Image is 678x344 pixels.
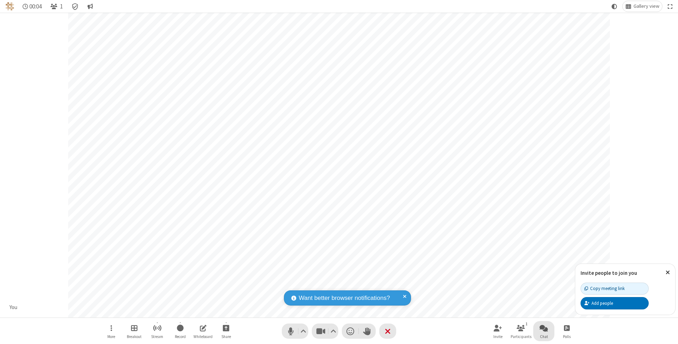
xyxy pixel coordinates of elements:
button: Invite participants (⌘+Shift+I) [487,321,509,341]
button: Copy meeting link [581,283,649,295]
button: Open menu [101,321,122,341]
button: Open participant list [510,321,531,341]
span: 00:04 [29,3,42,10]
button: Mute (⌘+Shift+A) [282,324,308,339]
span: 1 [60,3,63,10]
button: Start sharing [215,321,237,341]
span: Breakout [127,334,142,339]
span: Stream [151,334,163,339]
button: Send a reaction [342,324,359,339]
img: QA Selenium DO NOT DELETE OR CHANGE [6,2,14,11]
span: Want better browser notifications? [299,294,390,303]
button: Video setting [329,324,338,339]
button: Fullscreen [665,1,676,12]
button: Conversation [84,1,96,12]
button: Open chat [533,321,554,341]
button: Start streaming [147,321,168,341]
button: Audio settings [299,324,308,339]
button: Raise hand [359,324,376,339]
span: More [107,334,115,339]
button: Close popover [660,264,675,281]
div: Copy meeting link [584,285,625,292]
span: Gallery view [634,4,659,9]
button: Change layout [623,1,662,12]
button: Manage Breakout Rooms [124,321,145,341]
button: Using system theme [609,1,620,12]
span: Polls [563,334,571,339]
button: Start recording [169,321,191,341]
button: Stop video (⌘+Shift+V) [312,324,338,339]
span: Participants [511,334,531,339]
button: Add people [581,297,649,309]
button: Open poll [556,321,577,341]
span: Share [221,334,231,339]
span: Whiteboard [194,334,213,339]
span: Record [175,334,186,339]
div: Meeting details Encryption enabled [69,1,82,12]
span: Invite [493,334,502,339]
div: Timer [20,1,45,12]
label: Invite people to join you [581,270,637,276]
span: Chat [540,334,548,339]
div: You [7,303,20,312]
button: End or leave meeting [379,324,396,339]
button: Open shared whiteboard [192,321,214,341]
button: Open participant list [47,1,66,12]
div: 1 [524,321,530,327]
